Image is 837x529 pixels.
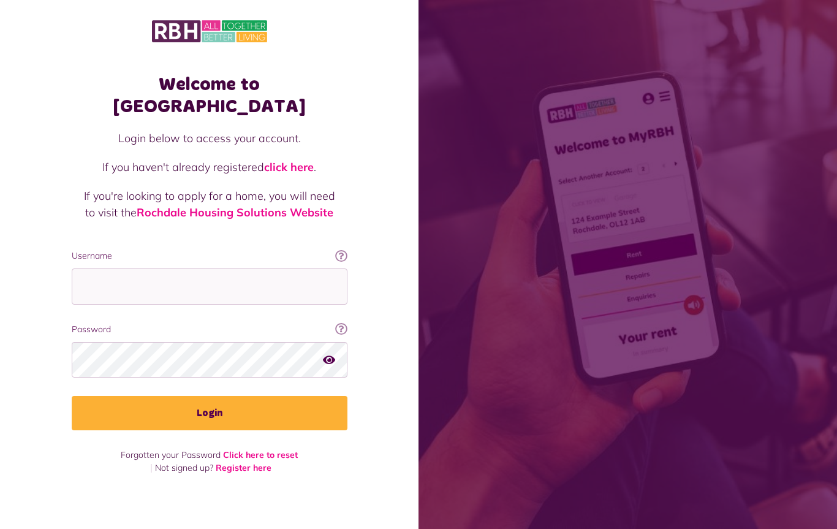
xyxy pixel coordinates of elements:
label: Username [72,249,347,262]
label: Password [72,323,347,336]
p: If you're looking to apply for a home, you will need to visit the [84,188,335,221]
span: Forgotten your Password [121,449,221,460]
a: Rochdale Housing Solutions Website [137,205,333,219]
a: Click here to reset [223,449,298,460]
h1: Welcome to [GEOGRAPHIC_DATA] [72,74,347,118]
span: Not signed up? [155,462,213,473]
p: Login below to access your account. [84,130,335,147]
img: MyRBH [152,18,267,44]
button: Login [72,396,347,430]
p: If you haven't already registered . [84,159,335,175]
a: click here [264,160,314,174]
a: Register here [216,462,271,473]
